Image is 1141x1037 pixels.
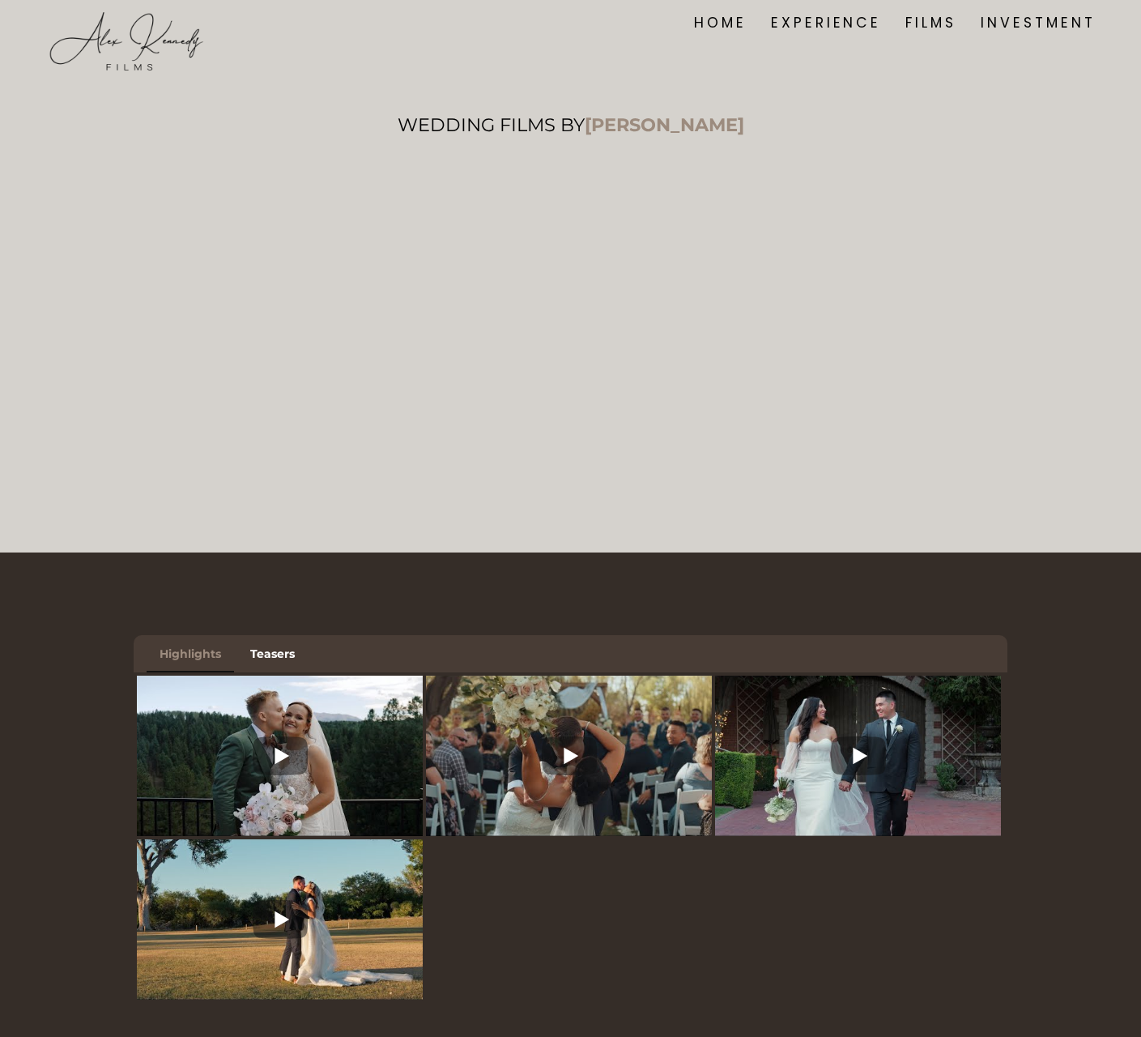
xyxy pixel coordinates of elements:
a: Highlights [147,635,234,672]
iframe: Subscribe to Alex Kennedy Films on YouTube [266,146,875,490]
p: WEDDING FILMS BY [266,113,875,137]
a: HOME [694,11,747,34]
img: Emotional Wedding Day Captured Forever | Jenn & Zach [137,648,423,863]
strong: [PERSON_NAME] [585,113,744,136]
a: FILMS [905,11,956,34]
a: Alex Kennedy Films [45,9,207,36]
a: EXPERIENCE [771,11,882,34]
img: Alex Kennedy Films [45,9,207,74]
a: Emotional Wedding Day Captured Forever | Jenn & Zach [137,676,423,836]
a: Tucson Wedding Highlight | Elisa + Brandon | 4k [137,839,423,1000]
a: INVESTMENT [981,11,1096,34]
img: Beautiful Phoenix Wedding | Adrianna + Bao | 4K [715,648,1001,863]
a: Emotional Wedding Day | Sabrina + Zach [426,676,712,836]
img: Emotional Wedding Day | Sabrina + Zach [426,648,712,863]
a: Beautiful Phoenix Wedding | Adrianna + Bao | 4K [715,676,1001,836]
a: Teasers [237,635,308,672]
img: Tucson Wedding Highlight | Elisa + Brandon | 4k [137,812,423,1026]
